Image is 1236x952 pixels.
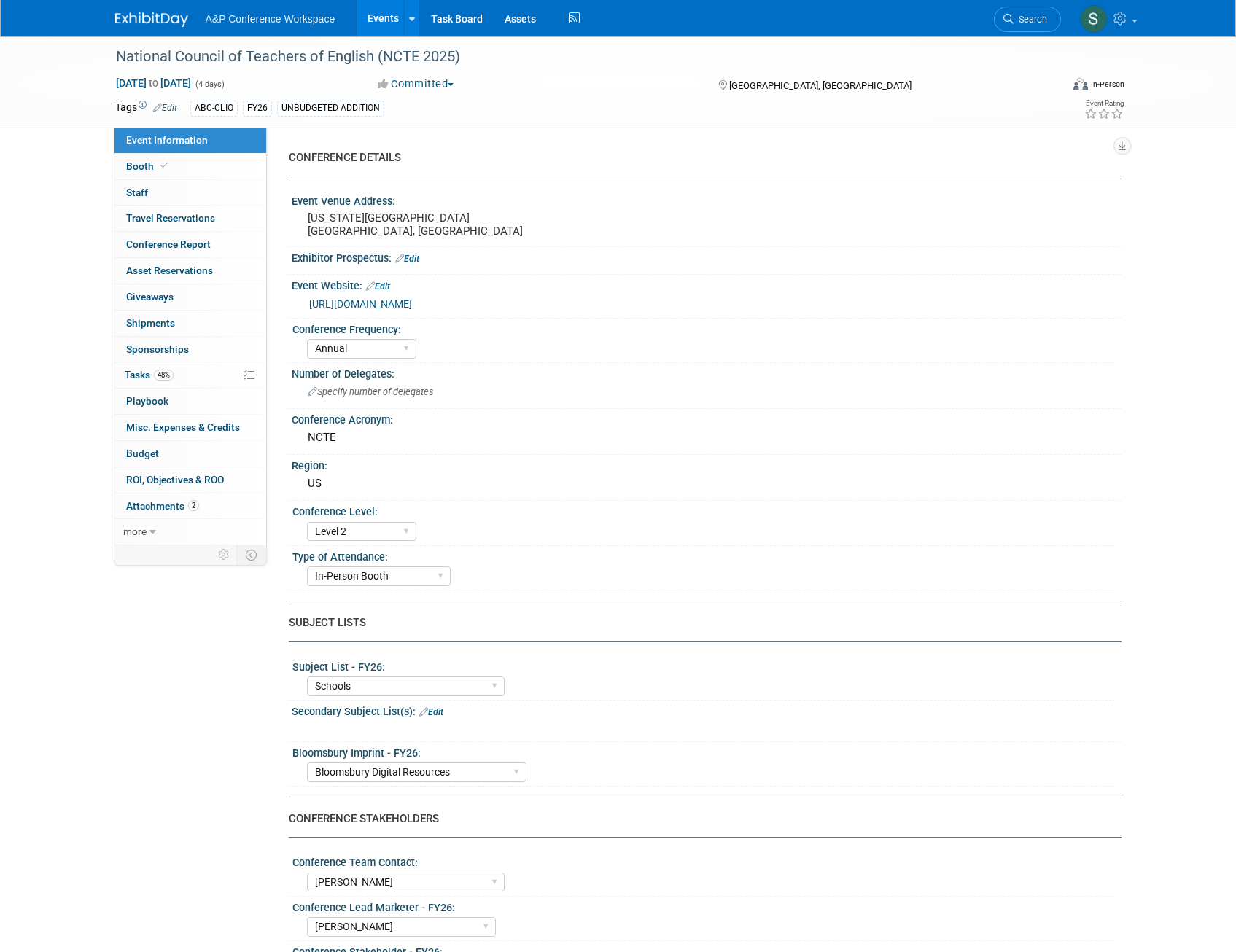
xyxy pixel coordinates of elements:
a: Attachments2 [114,493,266,519]
span: more [123,526,147,537]
div: Conference Acronym: [292,409,1122,427]
a: Booth [114,154,266,179]
a: Event Information [114,128,266,153]
span: Tasks [125,369,174,381]
td: Personalize Event Tab Strip [211,545,237,564]
div: CONFERENCE STAKEHOLDERS [289,811,1111,827]
i: Booth reservation complete [160,162,168,170]
span: Sponsorships [126,343,189,355]
img: Samantha Klein [1080,5,1108,33]
span: Travel Reservations [126,212,215,224]
span: Conference Report [126,238,211,250]
a: Edit [366,281,390,292]
div: National Council of Teachers of English (NCTE 2025) [111,44,1039,70]
a: Asset Reservations [114,258,266,284]
div: Conference Team Contact: [292,851,1115,870]
span: 48% [154,370,174,381]
span: Attachments [126,500,199,512]
div: CONFERENCE DETAILS [289,150,1111,165]
a: Staff [114,180,266,206]
span: Event Information [126,134,208,146]
span: Budget [126,448,159,459]
a: more [114,519,266,545]
div: Type of Attendance: [292,546,1115,564]
div: NCTE [303,426,1111,449]
span: ROI, Objectives & ROO [126,474,224,485]
span: Misc. Expenses & Credits [126,421,240,433]
a: Conference Report [114,232,266,257]
a: Travel Reservations [114,206,266,231]
div: Event Format [975,76,1125,98]
span: [DATE] [DATE] [115,77,192,90]
div: Conference Frequency: [292,319,1115,337]
span: Search [1014,14,1047,25]
a: [URL][DOMAIN_NAME] [309,298,412,310]
div: Secondary Subject List(s): [292,701,1122,719]
div: Event Venue Address: [292,190,1122,208]
a: Tasks48% [114,362,266,388]
a: Edit [153,103,177,113]
a: Search [994,7,1061,32]
a: Edit [395,254,419,264]
a: Playbook [114,389,266,414]
div: Conference Lead Marketer - FY26: [292,897,1115,915]
img: ExhibitDay [115,12,188,27]
span: Giveaways [126,291,174,303]
span: A&P Conference Workspace [206,13,335,25]
div: UNBUDGETED ADDITION [277,101,384,116]
span: (4 days) [194,79,225,89]
span: Booth [126,160,171,172]
div: Event Website: [292,275,1122,294]
div: Number of Delegates: [292,363,1122,381]
div: US [303,472,1111,495]
span: Playbook [126,395,168,407]
div: SUBJECT LISTS [289,615,1111,631]
div: In-Person [1090,79,1124,90]
div: ABC-CLIO [190,101,238,116]
span: Asset Reservations [126,265,213,276]
span: Staff [126,187,148,198]
a: Shipments [114,311,266,336]
a: ROI, Objectives & ROO [114,467,266,493]
a: Misc. Expenses & Credits [114,415,266,440]
span: Specify number of delegates [308,386,433,397]
div: FY26 [243,101,272,116]
a: Edit [419,707,443,717]
div: Conference Level: [292,501,1115,519]
pre: [US_STATE][GEOGRAPHIC_DATA] [GEOGRAPHIC_DATA], [GEOGRAPHIC_DATA] [308,211,621,238]
div: Subject List - FY26: [292,656,1115,674]
a: Giveaways [114,284,266,310]
td: Toggle Event Tabs [236,545,266,564]
button: Committed [373,77,459,92]
img: Format-Inperson.png [1073,78,1088,90]
span: 2 [188,500,199,511]
span: to [147,77,160,89]
span: [GEOGRAPHIC_DATA], [GEOGRAPHIC_DATA] [729,80,912,91]
div: Exhibitor Prospectus: [292,247,1122,266]
div: Bloomsbury Imprint - FY26: [292,742,1115,760]
span: Shipments [126,317,175,329]
a: Sponsorships [114,337,266,362]
td: Tags [115,100,177,117]
div: Region: [292,455,1122,473]
div: Event Rating [1084,100,1124,107]
a: Budget [114,441,266,467]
